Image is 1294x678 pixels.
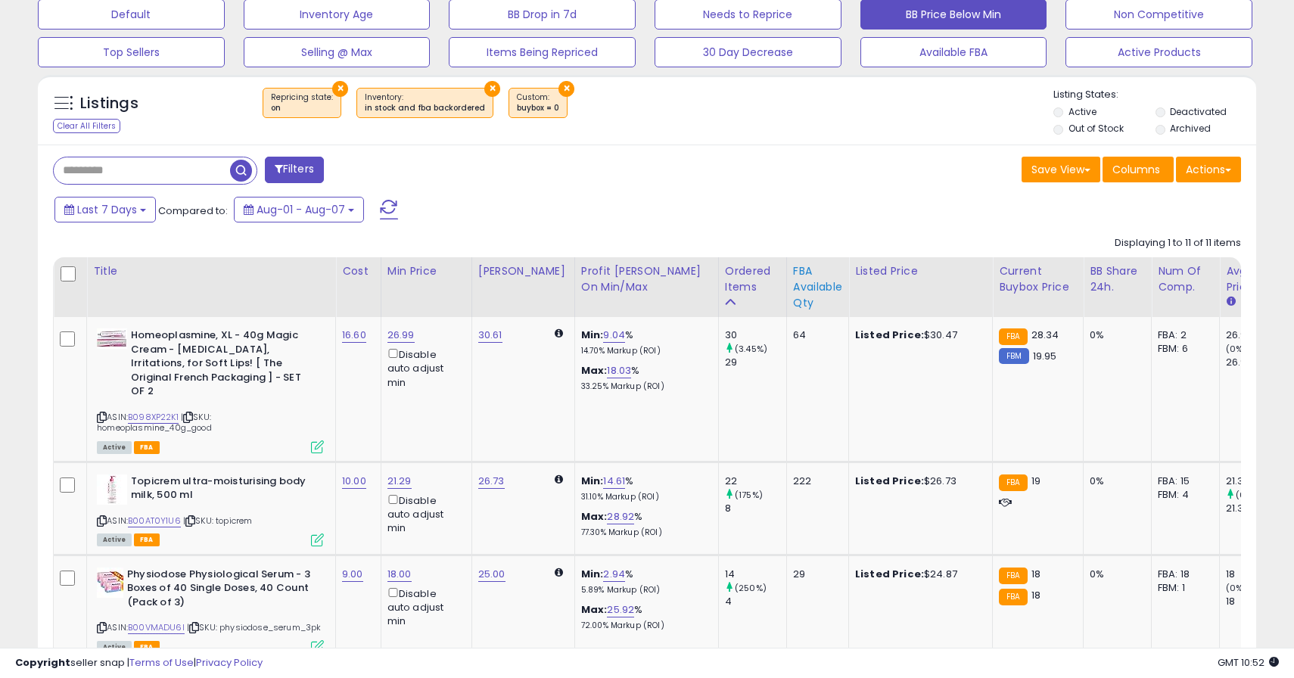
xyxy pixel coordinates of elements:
a: 21.29 [387,474,412,489]
img: 31xAH9KPRuL._SL40_.jpg [97,474,127,505]
div: 26.99 [1226,328,1287,342]
div: [PERSON_NAME] [478,263,568,279]
small: FBA [999,568,1027,584]
p: 5.89% Markup (ROI) [581,585,707,596]
p: Listing States: [1053,88,1255,102]
button: Active Products [1065,37,1252,67]
a: Terms of Use [129,655,194,670]
a: 26.99 [387,328,415,343]
button: Filters [265,157,324,183]
span: FBA [134,533,160,546]
b: Topicrem ultra-moisturising body milk, 500 ml [131,474,315,506]
span: Inventory : [365,92,485,114]
b: Physiodose Physiological Serum - 3 Boxes of 40 Single Doses, 40 Count (Pack of 3) [127,568,311,614]
strong: Copyright [15,655,70,670]
span: Aug-01 - Aug-07 [257,202,345,217]
div: 26.99 [1226,356,1287,369]
b: Min: [581,328,604,342]
div: Disable auto adjust min [387,585,460,629]
div: Clear All Filters [53,119,120,133]
span: 28.34 [1031,328,1059,342]
div: Title [93,263,329,279]
th: The percentage added to the cost of goods (COGS) that forms the calculator for Min & Max prices. [574,257,718,317]
div: Cost [342,263,375,279]
button: × [558,81,574,97]
button: Available FBA [860,37,1047,67]
div: FBA: 18 [1158,568,1208,581]
a: B098XP22K1 [128,411,179,424]
label: Deactivated [1170,105,1227,118]
span: 2025-08-15 10:52 GMT [1218,655,1279,670]
div: 0% [1090,474,1140,488]
button: Columns [1103,157,1174,182]
a: 18.03 [607,363,631,378]
b: Listed Price: [855,328,924,342]
div: ASIN: [97,328,324,452]
div: % [581,328,707,356]
a: 26.73 [478,474,505,489]
a: 18.00 [387,567,412,582]
span: Columns [1112,162,1160,177]
div: ASIN: [97,474,324,545]
small: FBA [999,328,1027,345]
button: × [332,81,348,97]
a: B00AT0Y1U6 [128,515,181,527]
div: $30.47 [855,328,981,342]
small: FBA [999,474,1027,491]
div: FBM: 4 [1158,488,1208,502]
img: 41LzTSVWF5L._SL40_.jpg [97,568,123,598]
span: 19.95 [1033,349,1057,363]
span: | SKU: physiodose_serum_3pk [187,621,322,633]
div: Avg Win Price [1226,263,1281,295]
a: 28.92 [607,509,634,524]
div: seller snap | | [15,656,263,670]
a: 2.94 [603,567,625,582]
div: 18 [1226,595,1287,608]
a: 14.61 [603,474,625,489]
b: Max: [581,602,608,617]
span: Compared to: [158,204,228,218]
div: 4 [725,595,786,608]
small: (3.45%) [735,343,767,355]
a: Privacy Policy [196,655,263,670]
div: FBM: 1 [1158,581,1208,595]
div: % [581,364,707,392]
div: % [581,510,707,538]
button: Selling @ Max [244,37,431,67]
p: 33.25% Markup (ROI) [581,381,707,392]
b: Listed Price: [855,567,924,581]
button: Aug-01 - Aug-07 [234,197,364,222]
img: 41NQYV2ttHL._SL40_.jpg [97,328,127,349]
label: Active [1068,105,1096,118]
b: Min: [581,567,604,581]
div: 64 [793,328,837,342]
div: Ordered Items [725,263,780,295]
div: FBA Available Qty [793,263,842,311]
span: Custom: [517,92,559,114]
p: 77.30% Markup (ROI) [581,527,707,538]
a: 10.00 [342,474,366,489]
div: 0% [1090,568,1140,581]
b: Homeoplasmine, XL - 40g Magic Cream - [MEDICAL_DATA], Irritations, for Soft Lips! [ The Original ... [131,328,315,403]
button: 30 Day Decrease [655,37,841,67]
div: 222 [793,474,837,488]
div: Disable auto adjust min [387,492,460,536]
button: Last 7 Days [54,197,156,222]
span: Last 7 Days [77,202,137,217]
small: (0%) [1226,582,1247,594]
span: FBA [134,441,160,454]
div: BB Share 24h. [1090,263,1145,295]
b: Max: [581,509,608,524]
div: 29 [725,356,786,369]
small: Avg Win Price. [1226,295,1235,309]
button: Items Being Repriced [449,37,636,67]
p: 31.10% Markup (ROI) [581,492,707,502]
div: 8 [725,502,786,515]
div: 0% [1090,328,1140,342]
div: 18 [1226,568,1287,581]
div: $24.87 [855,568,981,581]
div: Num of Comp. [1158,263,1213,295]
span: | SKU: homeoplasmine_40g_good [97,411,212,434]
div: Displaying 1 to 11 of 11 items [1115,236,1241,250]
div: Profit [PERSON_NAME] on Min/Max [581,263,712,295]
